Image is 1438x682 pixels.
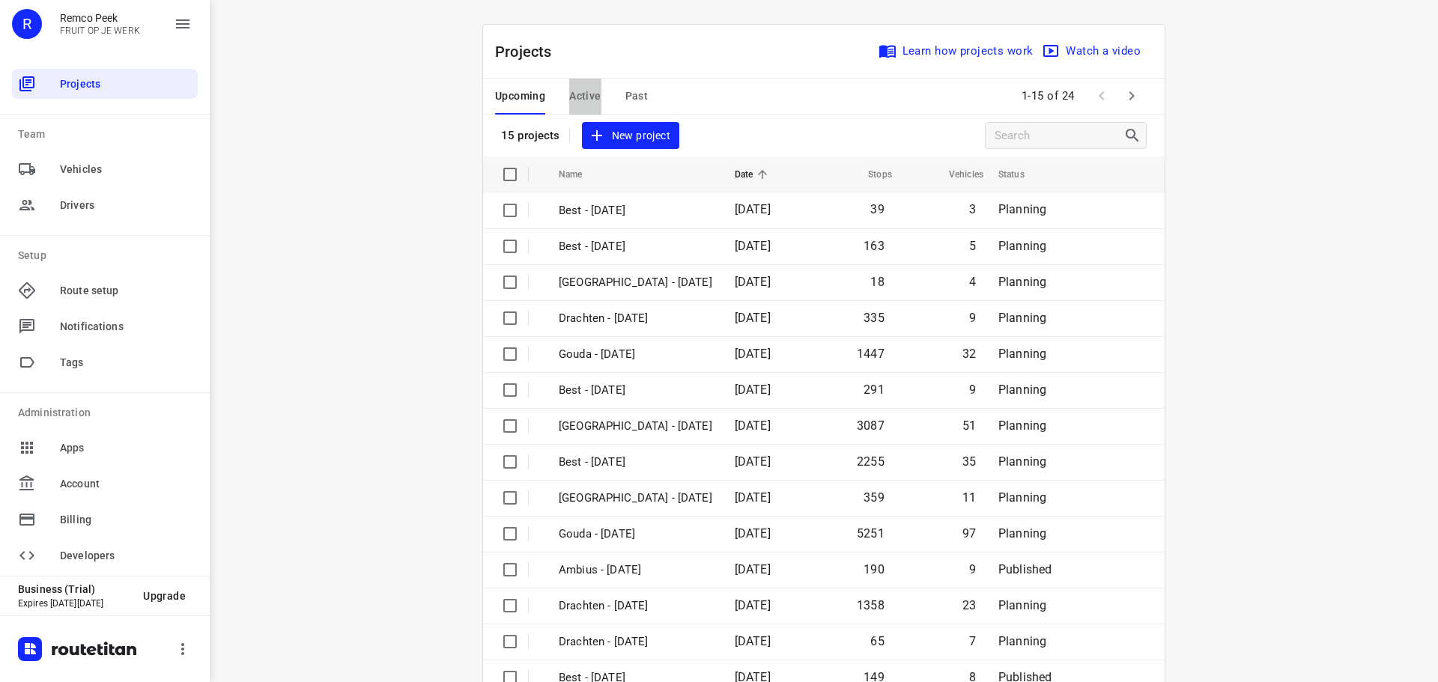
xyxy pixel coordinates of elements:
[18,248,198,264] p: Setup
[559,274,712,291] p: Antwerpen - Tuesday
[735,311,771,325] span: [DATE]
[962,598,976,612] span: 23
[998,634,1046,648] span: Planning
[569,87,601,106] span: Active
[131,582,198,609] button: Upgrade
[969,311,976,325] span: 9
[559,165,602,183] span: Name
[735,634,771,648] span: [DATE]
[962,418,976,433] span: 51
[18,583,131,595] p: Business (Trial)
[1117,81,1147,111] span: Next Page
[998,598,1046,612] span: Planning
[12,469,198,499] div: Account
[998,454,1046,469] span: Planning
[60,548,192,564] span: Developers
[735,202,771,216] span: [DATE]
[962,526,976,541] span: 97
[559,597,712,615] p: Drachten - Monday
[18,405,198,421] p: Administration
[559,454,712,471] p: Best - Monday
[969,275,976,289] span: 4
[857,598,885,612] span: 1358
[929,165,983,183] span: Vehicles
[18,127,198,142] p: Team
[870,275,884,289] span: 18
[559,561,712,579] p: Ambius - Monday
[12,69,198,99] div: Projects
[969,239,976,253] span: 5
[60,283,192,299] span: Route setup
[735,275,771,289] span: [DATE]
[995,124,1123,147] input: Search projects
[60,162,192,177] span: Vehicles
[60,512,192,528] span: Billing
[591,127,670,145] span: New project
[998,311,1046,325] span: Planning
[60,355,192,371] span: Tags
[998,490,1046,505] span: Planning
[998,526,1046,541] span: Planning
[735,383,771,397] span: [DATE]
[735,598,771,612] span: [DATE]
[735,165,773,183] span: Date
[735,526,771,541] span: [DATE]
[60,198,192,213] span: Drivers
[1087,81,1117,111] span: Previous Page
[12,311,198,341] div: Notifications
[559,382,712,399] p: Best - [DATE]
[735,562,771,576] span: [DATE]
[998,202,1046,216] span: Planning
[559,238,712,255] p: Best - Thursday
[998,383,1046,397] span: Planning
[962,454,976,469] span: 35
[559,346,712,363] p: Gouda - Tuesday
[1123,127,1146,144] div: Search
[18,598,131,609] p: Expires [DATE][DATE]
[60,25,140,36] p: FRUIT OP JE WERK
[998,239,1046,253] span: Planning
[864,490,885,505] span: 359
[735,454,771,469] span: [DATE]
[962,490,976,505] span: 11
[495,40,564,63] p: Projects
[857,526,885,541] span: 5251
[864,562,885,576] span: 190
[559,418,712,435] p: Zwolle - Monday
[60,12,140,24] p: Remco Peek
[735,418,771,433] span: [DATE]
[12,541,198,570] div: Developers
[12,505,198,535] div: Billing
[12,190,198,220] div: Drivers
[864,311,885,325] span: 335
[559,633,712,651] p: Drachten - Friday
[998,562,1052,576] span: Published
[998,347,1046,361] span: Planning
[735,239,771,253] span: [DATE]
[998,418,1046,433] span: Planning
[962,347,976,361] span: 32
[969,562,976,576] span: 9
[60,319,192,335] span: Notifications
[735,347,771,361] span: [DATE]
[998,165,1044,183] span: Status
[12,347,198,377] div: Tags
[12,275,198,305] div: Route setup
[60,440,192,456] span: Apps
[864,239,885,253] span: 163
[12,433,198,463] div: Apps
[857,347,885,361] span: 1447
[849,165,892,183] span: Stops
[501,129,560,142] p: 15 projects
[870,202,884,216] span: 39
[857,418,885,433] span: 3087
[1016,80,1081,112] span: 1-15 of 24
[864,383,885,397] span: 291
[495,87,545,106] span: Upcoming
[12,154,198,184] div: Vehicles
[625,87,649,106] span: Past
[143,590,186,602] span: Upgrade
[969,383,976,397] span: 9
[60,76,192,92] span: Projects
[969,202,976,216] span: 3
